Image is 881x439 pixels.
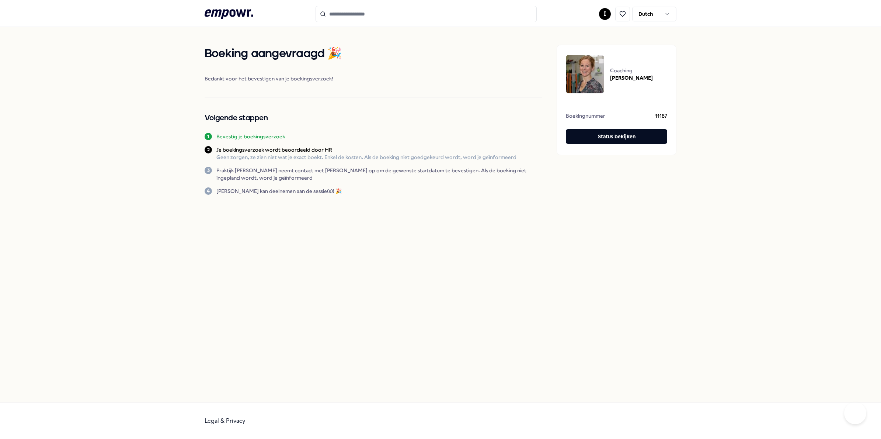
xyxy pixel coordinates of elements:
p: [PERSON_NAME] kan deelnemen aan de sessie(s)! 🎉 [216,187,342,195]
img: package image [566,55,604,93]
p: Praktijk [PERSON_NAME] neemt contact met [PERSON_NAME] op om de gewenste startdatum te bevestigen... [216,167,542,182]
span: Coaching [610,67,653,74]
h2: Volgende stappen [205,112,542,124]
span: Bedankt voor het bevestigen van je boekingsverzoek! [205,75,542,82]
a: Status bekijken [566,129,667,146]
div: 3 [205,167,212,174]
span: 11187 [655,112,667,122]
button: Status bekijken [566,129,667,144]
input: Search for products, categories or subcategories [316,6,537,22]
a: Legal & Privacy [205,417,246,424]
h1: Boeking aangevraagd 🎉 [205,45,542,63]
p: Bevestig je boekingsverzoek [216,133,285,140]
div: 2 [205,146,212,153]
span: Boekingnummer [566,112,605,122]
div: 1 [205,133,212,140]
iframe: Help Scout Beacon - Open [844,402,866,424]
p: Geen zorgen, ze zien niet wat je exact boekt. Enkel de kosten. Als de boeking niet goedgekeurd wo... [216,153,516,161]
span: [PERSON_NAME] [610,74,653,82]
p: Je boekingsverzoek wordt beoordeeld door HR [216,146,516,153]
button: I [599,8,611,20]
div: 4 [205,187,212,195]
